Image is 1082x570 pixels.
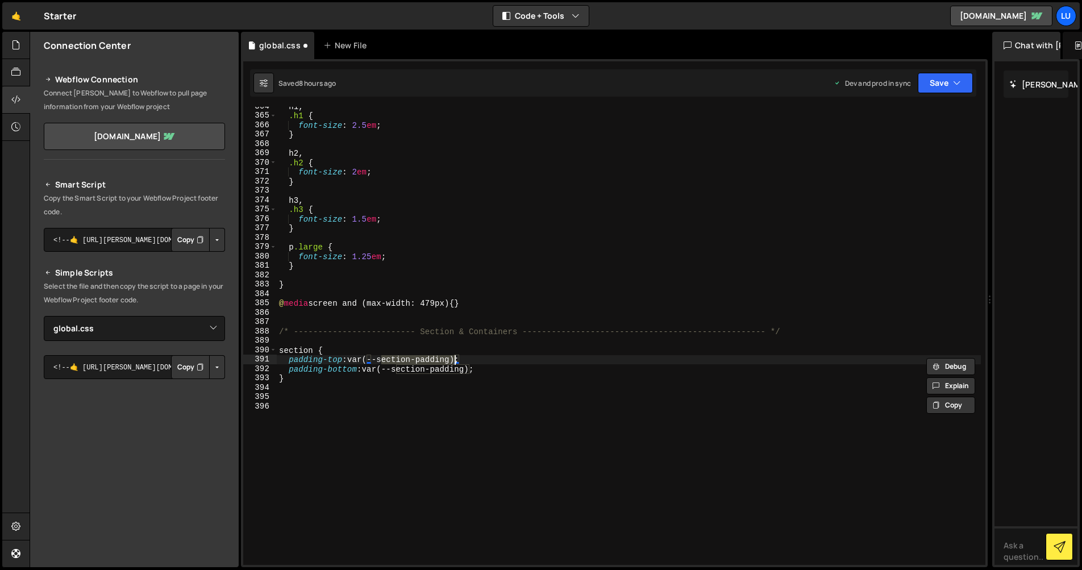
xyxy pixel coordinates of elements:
[44,192,225,219] p: Copy the Smart Script to your Webflow Project footer code.
[243,402,277,411] div: 396
[44,9,76,23] div: Starter
[950,6,1052,26] a: [DOMAIN_NAME]
[259,40,301,51] div: global.css
[243,158,277,168] div: 370
[299,78,336,88] div: 8 hours ago
[243,317,277,327] div: 387
[243,373,277,383] div: 393
[834,78,911,88] div: Dev and prod in sync
[44,398,226,500] iframe: YouTube video player
[926,397,975,414] button: Copy
[171,228,210,252] button: Copy
[243,120,277,130] div: 366
[243,271,277,280] div: 382
[243,139,277,149] div: 368
[171,355,225,379] div: Button group with nested dropdown
[44,228,225,252] textarea: <!--🤙 [URL][PERSON_NAME][DOMAIN_NAME]> <script>document.addEventListener("DOMContentLoaded", func...
[926,377,975,394] button: Explain
[44,73,225,86] h2: Webflow Connection
[243,383,277,393] div: 394
[243,233,277,243] div: 378
[44,280,225,307] p: Select the file and then copy the script to a page in your Webflow Project footer code.
[44,355,225,379] textarea: <!--🤙 [URL][PERSON_NAME][DOMAIN_NAME]> <script>document.addEventListener("DOMContentLoaded", func...
[171,355,210,379] button: Copy
[243,167,277,177] div: 371
[243,392,277,402] div: 395
[243,327,277,336] div: 388
[243,289,277,299] div: 384
[243,346,277,355] div: 390
[243,214,277,224] div: 376
[171,228,225,252] div: Button group with nested dropdown
[44,39,131,52] h2: Connection Center
[243,308,277,318] div: 386
[243,186,277,195] div: 373
[243,205,277,214] div: 375
[2,2,30,30] a: 🤙
[926,358,975,375] button: Debug
[243,195,277,205] div: 374
[243,252,277,261] div: 380
[493,6,589,26] button: Code + Tools
[44,123,225,150] a: [DOMAIN_NAME]
[243,364,277,374] div: 392
[1056,6,1076,26] a: Lu
[243,111,277,120] div: 365
[243,130,277,139] div: 367
[243,242,277,252] div: 379
[918,73,973,93] button: Save
[243,355,277,364] div: 391
[44,178,225,192] h2: Smart Script
[323,40,371,51] div: New File
[278,78,336,88] div: Saved
[992,32,1060,59] div: Chat with [PERSON_NAME]
[243,280,277,289] div: 383
[243,298,277,308] div: 385
[243,177,277,186] div: 372
[44,86,225,114] p: Connect [PERSON_NAME] to Webflow to pull page information from your Webflow project
[243,336,277,346] div: 389
[243,223,277,233] div: 377
[44,266,225,280] h2: Simple Scripts
[243,261,277,271] div: 381
[243,148,277,158] div: 369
